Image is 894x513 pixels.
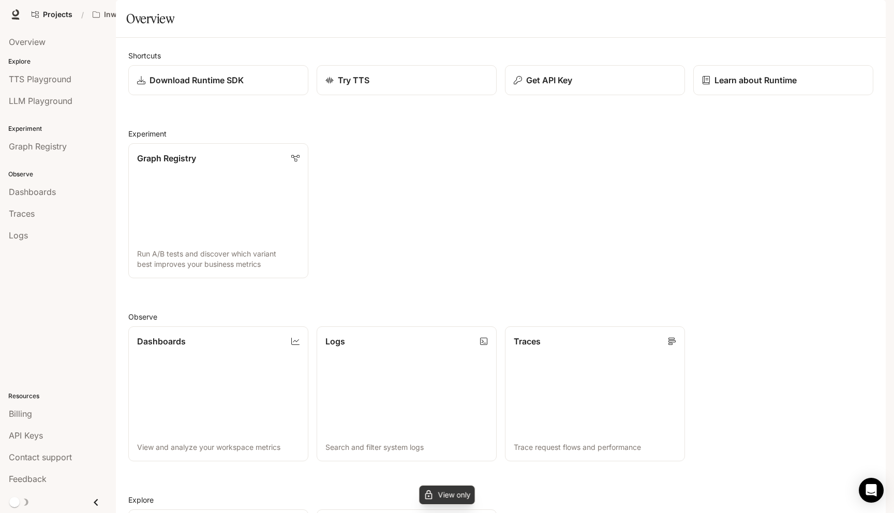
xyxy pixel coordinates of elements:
[325,335,345,348] p: Logs
[128,50,873,61] h2: Shortcuts
[128,143,308,278] a: Graph RegistryRun A/B tests and discover which variant best improves your business metrics
[43,10,72,19] span: Projects
[77,9,88,20] div: /
[137,442,300,452] p: View and analyze your workspace metrics
[128,65,308,95] a: Download Runtime SDK
[137,152,196,164] p: Graph Registry
[505,326,685,461] a: TracesTrace request flows and performance
[128,128,873,139] h2: Experiment
[126,8,174,29] h1: Overview
[438,491,471,499] p: View only
[419,485,475,505] div: You do not have permission to edit this workspace.
[150,74,244,86] p: Download Runtime SDK
[317,65,497,95] a: Try TTS
[128,326,308,461] a: DashboardsView and analyze your workspace metrics
[128,311,873,322] h2: Observe
[137,335,186,348] p: Dashboards
[137,249,300,269] p: Run A/B tests and discover which variant best improves your business metrics
[104,10,162,19] p: Inworld AI Demos
[338,74,369,86] p: Try TTS
[714,74,797,86] p: Learn about Runtime
[325,442,488,452] p: Search and filter system logs
[514,335,541,348] p: Traces
[27,4,77,25] a: Go to projects
[505,65,685,95] button: Get API Key
[128,494,873,505] h2: Explore
[317,326,497,461] a: LogsSearch and filter system logs
[859,478,884,503] div: Open Intercom Messenger
[514,442,676,452] p: Trace request flows and performance
[526,74,572,86] p: Get API Key
[693,65,873,95] a: Learn about Runtime
[88,4,178,25] button: All workspaces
